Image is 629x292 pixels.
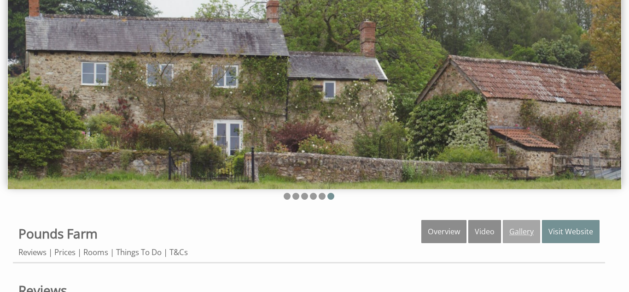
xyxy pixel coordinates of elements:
a: Visit Website [542,220,600,243]
a: Prices [54,247,76,257]
a: Rooms [83,247,108,257]
a: Things To Do [116,247,162,257]
a: Reviews [18,247,47,257]
a: Video [468,220,501,243]
a: Pounds Farm [18,225,98,242]
a: Gallery [503,220,540,243]
a: Overview [421,220,466,243]
a: T&Cs [169,247,188,257]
